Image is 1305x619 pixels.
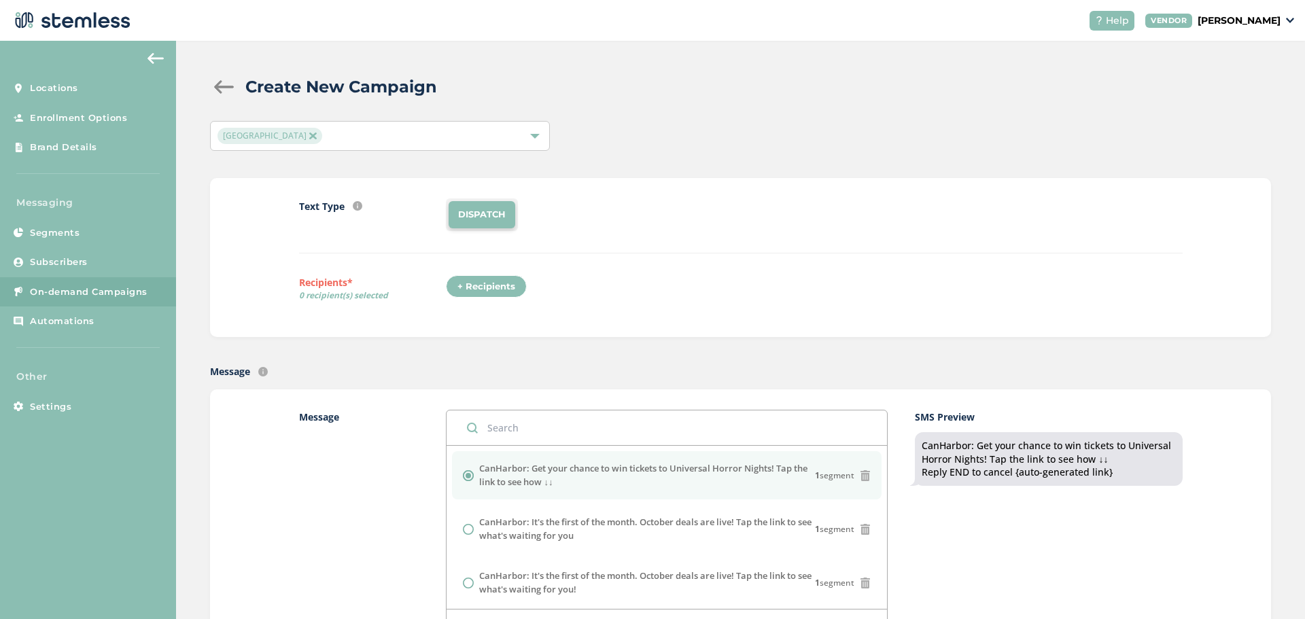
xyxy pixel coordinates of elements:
[815,470,820,481] strong: 1
[30,285,147,299] span: On-demand Campaigns
[299,275,447,306] label: Recipients*
[258,367,268,376] img: icon-info-236977d2.svg
[299,289,447,302] span: 0 recipient(s) selected
[915,410,1182,424] label: SMS Preview
[147,53,164,64] img: icon-arrow-back-accent-c549486e.svg
[245,75,437,99] h2: Create New Campaign
[353,201,362,211] img: icon-info-236977d2.svg
[217,128,321,144] span: [GEOGRAPHIC_DATA]
[30,226,80,240] span: Segments
[479,516,815,542] label: CanHarbor: It's the first of the month. October deals are live! Tap the link to see what's waitin...
[299,199,345,213] label: Text Type
[479,569,815,596] label: CanHarbor: It's the first of the month. October deals are live! Tap the link to see what's waitin...
[449,201,515,228] li: DISPATCH
[30,400,71,414] span: Settings
[11,7,130,34] img: logo-dark-0685b13c.svg
[815,470,854,482] span: segment
[446,275,527,298] div: + Recipients
[309,132,316,139] img: icon-close-accent-8a337256.svg
[210,364,250,378] label: Message
[815,523,854,535] span: segment
[1095,16,1103,24] img: icon-help-white-03924b79.svg
[815,577,854,589] span: segment
[30,315,94,328] span: Automations
[30,255,88,269] span: Subscribers
[1198,14,1281,28] p: [PERSON_NAME]
[30,141,97,154] span: Brand Details
[479,462,815,489] label: CanHarbor: Get your chance to win tickets to Universal Horror Nights! Tap the link to see how ↓↓
[1106,14,1129,28] span: Help
[447,410,887,445] input: Search
[30,82,78,95] span: Locations
[815,577,820,588] strong: 1
[30,111,127,125] span: Enrollment Options
[1145,14,1192,28] div: VENDOR
[1286,18,1294,23] img: icon_down-arrow-small-66adaf34.svg
[922,439,1175,479] div: CanHarbor: Get your chance to win tickets to Universal Horror Nights! Tap the link to see how ↓↓ ...
[815,523,820,535] strong: 1
[1237,554,1305,619] iframe: Chat Widget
